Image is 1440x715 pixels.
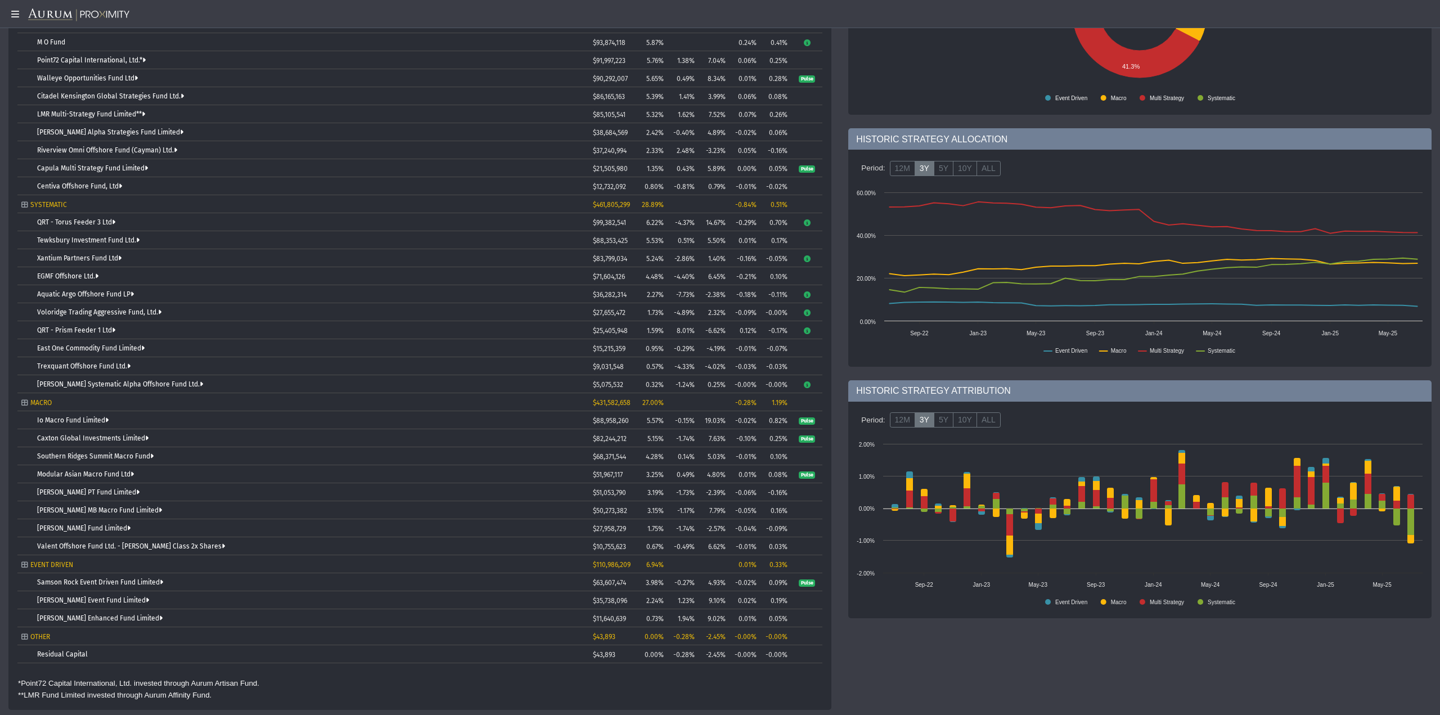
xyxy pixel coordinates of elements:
span: 5.32% [646,111,664,119]
td: 5.03% [699,447,730,465]
td: -0.00% [760,375,791,393]
td: -0.04% [730,519,760,537]
span: $25,405,948 [593,327,628,335]
span: $86,165,163 [593,93,625,101]
td: -0.10% [730,429,760,447]
td: 0.82% [760,411,791,429]
span: 5.24% [646,255,664,263]
text: -1.00% [857,538,875,544]
td: -0.02% [730,123,760,141]
a: QRT - Prism Feeder 1 Ltd [37,326,115,334]
td: -7.73% [668,285,699,303]
span: 5.15% [647,435,664,443]
a: Xantium Partners Fund Ltd [37,254,121,262]
span: $50,273,382 [593,507,627,515]
td: -0.06% [730,483,760,501]
td: 1.41% [668,87,699,105]
td: -0.29% [668,339,699,357]
text: Multi Strategy [1150,95,1184,101]
span: Pulse [799,75,815,83]
td: 2.32% [699,303,730,321]
a: Pulse [799,416,815,424]
text: Event Driven [1055,599,1087,605]
a: Trexquant Offshore Fund Ltd. [37,362,130,370]
td: 4.93% [699,573,730,591]
td: 0.00% [730,159,760,177]
label: 3Y [915,161,934,177]
td: 0.08% [760,465,791,483]
td: -2.45% [699,645,730,663]
a: Pulse [799,74,815,82]
td: -0.01% [730,177,760,195]
td: -0.01% [730,447,760,465]
td: -0.40% [668,123,699,141]
td: 1.62% [668,105,699,123]
text: Macro [1111,95,1127,101]
td: 0.01% [730,69,760,87]
div: 0.51% [764,201,787,209]
div: HISTORIC STRATEGY ATTRIBUTION [848,380,1432,402]
div: 0.33% [764,561,787,569]
td: -4.19% [699,339,730,357]
td: -0.16% [760,483,791,501]
td: 0.51% [668,231,699,249]
td: -0.02% [730,573,760,591]
span: 28.89% [642,201,664,209]
a: [PERSON_NAME] Fund Limited [37,524,130,532]
td: 9.10% [699,591,730,609]
text: Systematic [1208,599,1235,605]
span: $99,382,541 [593,219,626,227]
text: Sep-24 [1262,330,1281,336]
label: 5Y [934,412,953,428]
text: 40.00% [857,233,876,239]
text: 2.00% [859,442,875,448]
a: Pulse [799,578,815,586]
div: 1.19% [764,399,787,407]
a: M O Fund [37,38,65,46]
td: -2.39% [699,483,730,501]
text: 20.00% [857,276,876,282]
a: Walleye Opportunities Fund Ltd [37,74,138,82]
div: 0.01% [733,561,757,569]
div: -0.28% [672,633,695,641]
span: 3.25% [646,471,664,479]
a: Pulse [799,164,815,172]
a: Modular Asian Macro Fund Ltd [37,470,134,478]
td: -2.86% [668,249,699,267]
td: 0.49% [668,465,699,483]
td: -0.21% [730,267,760,285]
td: 0.26% [760,105,791,123]
span: $63,607,474 [593,579,626,587]
span: 27.00% [642,399,664,407]
td: 1.94% [668,609,699,627]
span: $461,805,299 [593,201,630,209]
span: $71,604,126 [593,273,625,281]
td: -1.73% [668,483,699,501]
td: 0.06% [730,87,760,105]
label: 10Y [953,161,977,177]
span: $51,053,790 [593,489,626,497]
span: $51,967,117 [593,471,623,479]
span: Pulse [799,165,815,173]
text: Sep-22 [915,582,934,588]
a: Tewksbury Investment Fund Ltd. [37,236,139,244]
td: -0.03% [730,357,760,375]
text: Jan-25 [1322,330,1339,336]
span: 3.98% [646,579,664,587]
td: -0.81% [668,177,699,195]
td: -0.16% [730,249,760,267]
span: Pulse [799,579,815,587]
a: East One Commodity Fund Limited [37,344,145,352]
td: 7.79% [699,501,730,519]
text: Jan-24 [1145,330,1163,336]
span: 6.94% [646,561,664,569]
td: 4.80% [699,465,730,483]
td: 0.06% [760,123,791,141]
td: 6.45% [699,267,730,285]
td: 0.10% [760,267,791,285]
td: -0.09% [760,519,791,537]
span: 1.59% [647,327,664,335]
td: 0.03% [760,537,791,555]
td: 6.62% [699,537,730,555]
td: 0.08% [760,87,791,105]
